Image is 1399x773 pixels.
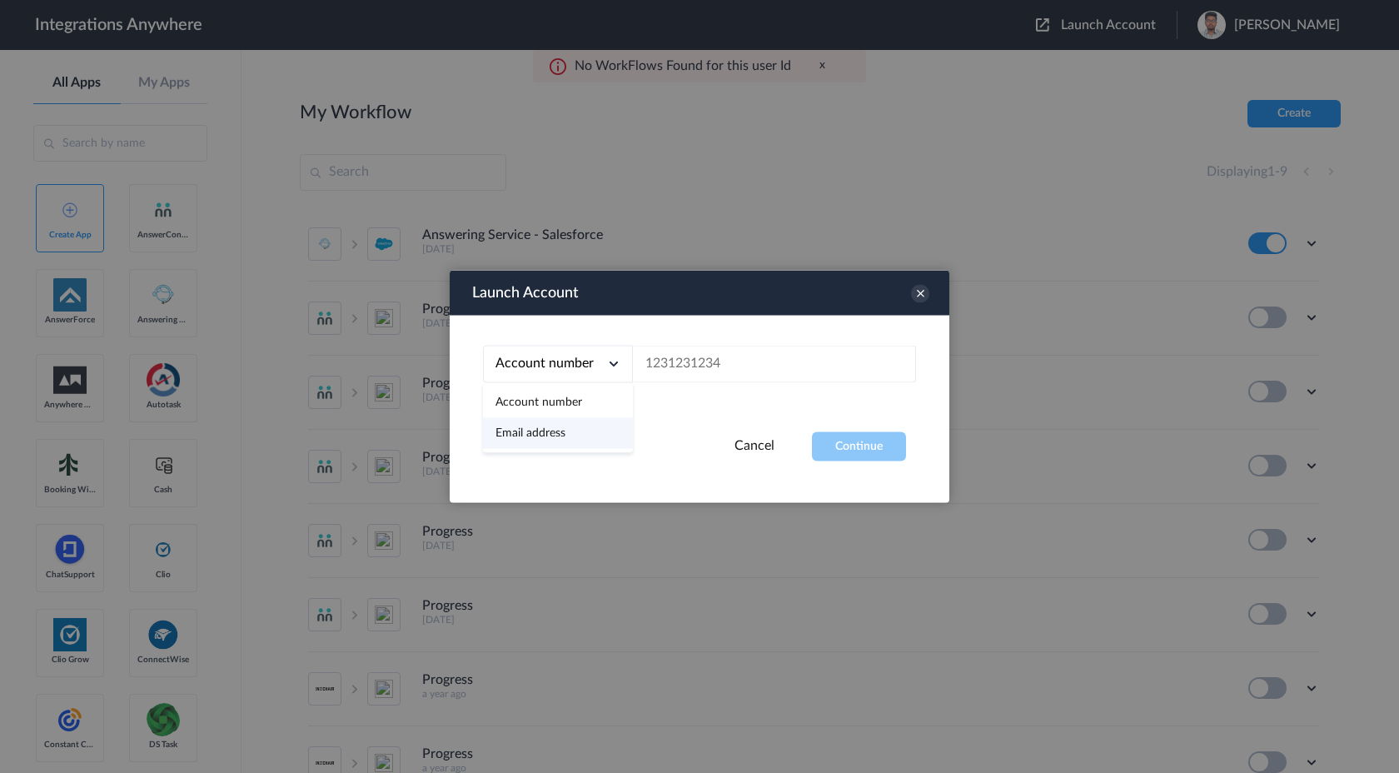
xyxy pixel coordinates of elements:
button: Continue [812,432,906,461]
a: Cancel [734,439,774,452]
a: Email address [495,427,565,439]
h3: Launch Account [472,278,579,308]
a: Account number [495,396,582,408]
span: Account number [495,357,594,370]
input: 1231231234 [633,346,916,383]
